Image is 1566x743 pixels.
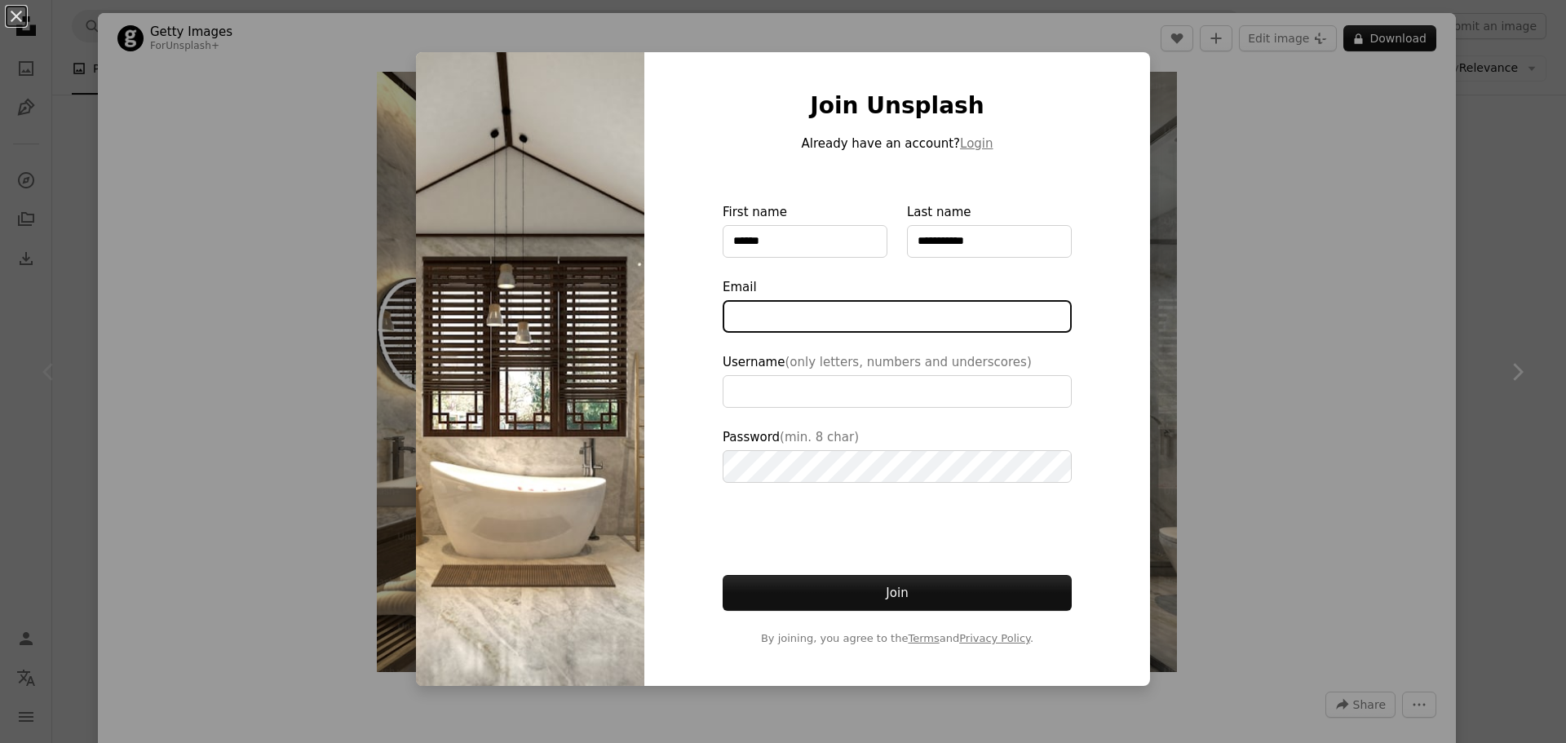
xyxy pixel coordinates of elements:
[723,225,887,258] input: First name
[723,277,1072,333] label: Email
[780,430,859,444] span: (min. 8 char)
[723,202,887,258] label: First name
[723,300,1072,333] input: Email
[907,202,1072,258] label: Last name
[723,427,1072,483] label: Password
[785,355,1031,369] span: (only letters, numbers and underscores)
[723,450,1072,483] input: Password(min. 8 char)
[723,630,1072,647] span: By joining, you agree to the and .
[723,91,1072,121] h1: Join Unsplash
[723,352,1072,408] label: Username
[907,225,1072,258] input: Last name
[723,575,1072,611] button: Join
[416,52,644,686] img: premium_photo-1661902468735-eabf780f8ff6
[723,134,1072,153] p: Already have an account?
[908,632,939,644] a: Terms
[960,134,993,153] button: Login
[723,375,1072,408] input: Username(only letters, numbers and underscores)
[959,632,1030,644] a: Privacy Policy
